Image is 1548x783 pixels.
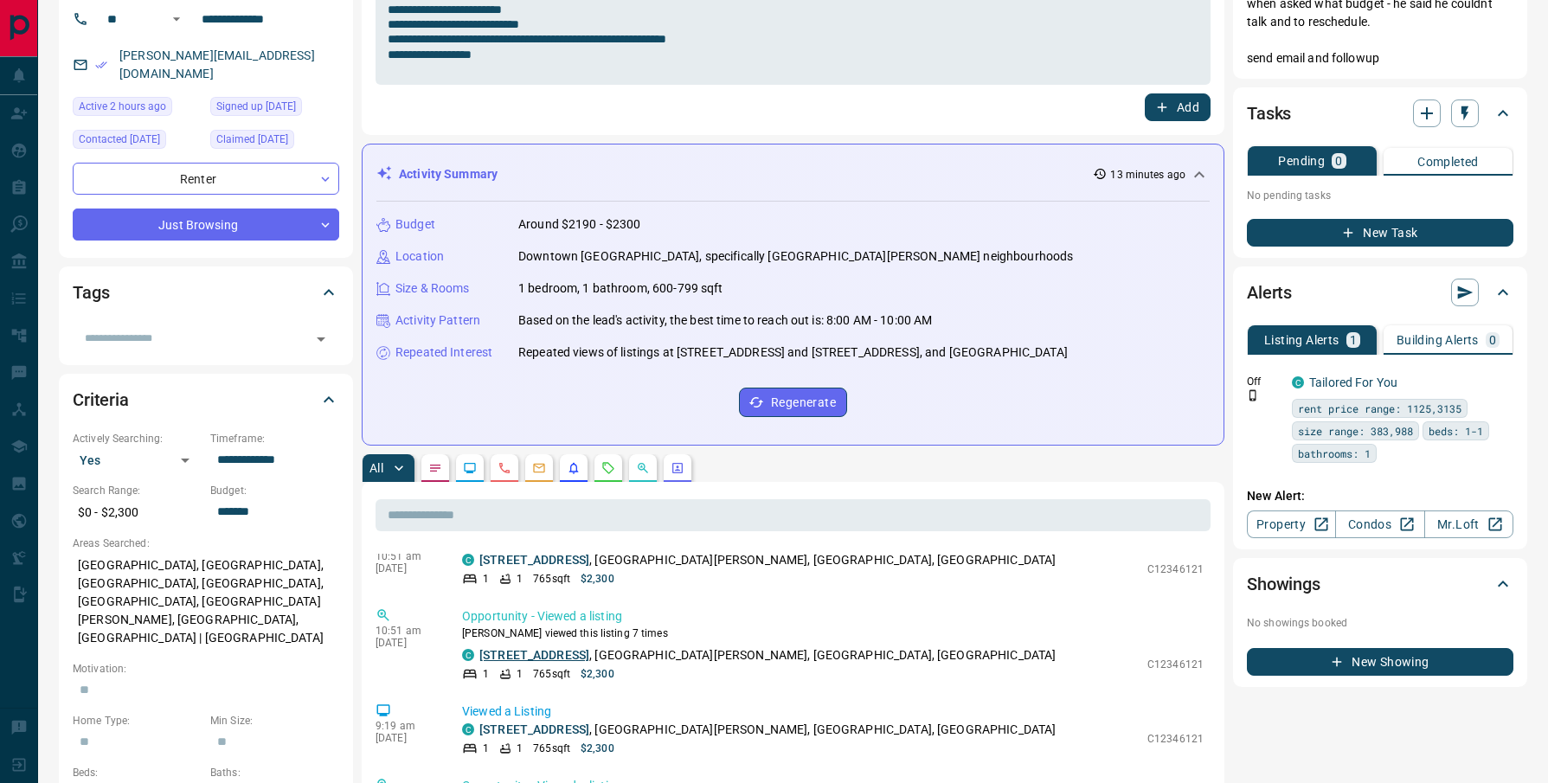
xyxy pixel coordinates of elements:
p: Building Alerts [1397,334,1479,346]
svg: Requests [601,461,615,475]
h2: Criteria [73,386,129,414]
p: All [369,462,383,474]
p: Opportunity - Viewed a listing [462,607,1204,626]
p: [GEOGRAPHIC_DATA], [GEOGRAPHIC_DATA], [GEOGRAPHIC_DATA], [GEOGRAPHIC_DATA], [GEOGRAPHIC_DATA], [G... [73,551,339,652]
div: Activity Summary13 minutes ago [376,158,1210,190]
a: [STREET_ADDRESS] [479,648,589,662]
p: Repeated views of listings at [STREET_ADDRESS] and [STREET_ADDRESS], and [GEOGRAPHIC_DATA] [518,343,1068,362]
div: Showings [1247,563,1513,605]
p: C12346121 [1147,657,1204,672]
svg: Agent Actions [671,461,684,475]
p: Motivation: [73,661,339,677]
p: No pending tasks [1247,183,1513,209]
a: Property [1247,510,1336,538]
svg: Notes [428,461,442,475]
p: 1 [483,666,489,682]
p: Budget: [210,483,339,498]
span: bathrooms: 1 [1298,445,1371,462]
p: Actively Searching: [73,431,202,446]
p: , [GEOGRAPHIC_DATA][PERSON_NAME], [GEOGRAPHIC_DATA], [GEOGRAPHIC_DATA] [479,721,1056,739]
div: Mon Aug 18 2025 [73,97,202,121]
p: Budget [395,215,435,234]
p: , [GEOGRAPHIC_DATA][PERSON_NAME], [GEOGRAPHIC_DATA], [GEOGRAPHIC_DATA] [479,646,1056,664]
p: 1 [1350,334,1357,346]
div: condos.ca [462,723,474,735]
p: 1 [517,741,523,756]
div: Renter [73,163,339,195]
p: Min Size: [210,713,339,728]
span: size range: 383,988 [1298,422,1413,440]
p: $2,300 [581,571,614,587]
p: Activity Pattern [395,311,480,330]
p: Off [1247,374,1281,389]
p: [DATE] [376,562,436,574]
p: C12346121 [1147,731,1204,747]
h2: Showings [1247,570,1320,598]
div: condos.ca [462,554,474,566]
p: 10:51 am [376,550,436,562]
a: Mr.Loft [1424,510,1513,538]
svg: Email Verified [95,59,107,71]
p: [PERSON_NAME] viewed this listing 7 times [462,626,1204,641]
p: Home Type: [73,713,202,728]
svg: Opportunities [636,461,650,475]
span: Contacted [DATE] [79,131,160,148]
div: Criteria [73,379,339,420]
p: C12346121 [1147,562,1204,577]
p: 9:19 am [376,720,436,732]
div: Tue Jan 02 2018 [210,97,339,121]
div: condos.ca [462,649,474,661]
span: rent price range: 1125,3135 [1298,400,1461,417]
p: 13 minutes ago [1110,167,1185,183]
p: 1 [517,571,523,587]
p: Location [395,247,444,266]
p: Around $2190 - $2300 [518,215,641,234]
p: Viewed a Listing [462,703,1204,721]
p: Activity Summary [399,165,498,183]
button: Add [1145,93,1211,121]
p: 1 [483,741,489,756]
div: Alerts [1247,272,1513,313]
svg: Calls [498,461,511,475]
p: 765 sqft [533,741,570,756]
h2: Tags [73,279,109,306]
button: Open [166,9,187,29]
button: New Showing [1247,648,1513,676]
p: Beds: [73,765,202,780]
h2: Tasks [1247,99,1291,127]
p: $2,300 [581,666,614,682]
svg: Push Notification Only [1247,389,1259,401]
p: Timeframe: [210,431,339,446]
div: Tags [73,272,339,313]
button: Regenerate [739,388,847,417]
p: 0 [1489,334,1496,346]
span: Active 2 hours ago [79,98,166,115]
p: Size & Rooms [395,279,470,298]
svg: Lead Browsing Activity [463,461,477,475]
p: [DATE] [376,732,436,744]
p: Pending [1278,155,1325,167]
p: [DATE] [376,637,436,649]
div: Tasks [1247,93,1513,134]
p: 1 bedroom, 1 bathroom, 600-799 sqft [518,279,723,298]
a: [STREET_ADDRESS] [479,722,589,736]
svg: Emails [532,461,546,475]
button: New Task [1247,219,1513,247]
p: New Alert: [1247,487,1513,505]
span: Signed up [DATE] [216,98,296,115]
p: 765 sqft [533,571,570,587]
h2: Alerts [1247,279,1292,306]
p: Search Range: [73,483,202,498]
p: 1 [483,571,489,587]
p: Completed [1417,156,1479,168]
span: Claimed [DATE] [216,131,288,148]
div: Yes [73,446,202,474]
p: $2,300 [581,741,614,756]
p: No showings booked [1247,615,1513,631]
a: [PERSON_NAME][EMAIL_ADDRESS][DOMAIN_NAME] [119,48,315,80]
p: Baths: [210,765,339,780]
a: Condos [1335,510,1424,538]
p: $0 - $2,300 [73,498,202,527]
p: Listing Alerts [1264,334,1339,346]
a: Tailored For You [1309,375,1397,389]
